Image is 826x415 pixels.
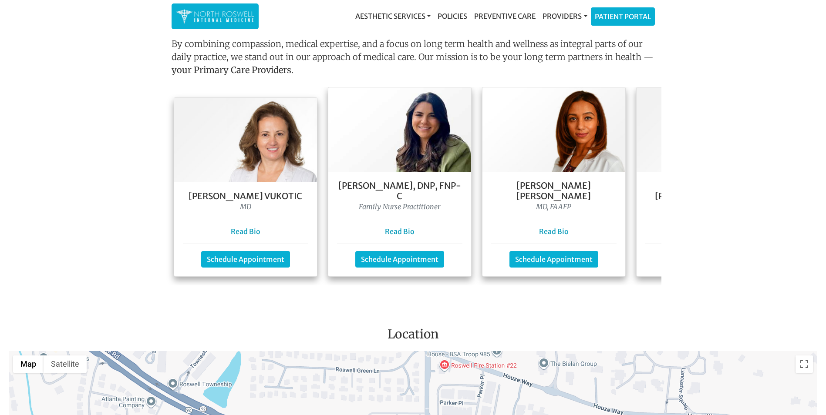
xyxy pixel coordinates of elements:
[201,251,290,268] a: Schedule Appointment
[471,7,539,25] a: Preventive Care
[352,7,434,25] a: Aesthetic Services
[231,227,260,236] a: Read Bio
[491,181,617,201] h5: [PERSON_NAME] [PERSON_NAME]
[645,181,771,201] h5: [PERSON_NAME] [PERSON_NAME], FNP-C
[591,8,654,25] a: Patient Portal
[539,227,569,236] a: Read Bio
[337,181,462,201] h5: [PERSON_NAME], DNP, FNP- C
[13,355,44,373] button: Show street map
[637,87,779,172] img: Keela Weeks Leger, FNP-C
[172,37,655,80] p: By combining compassion, medical expertise, and a focus on long term health and wellness as integ...
[174,98,317,182] img: Dr. Goga Vukotis
[355,251,444,268] a: Schedule Appointment
[796,355,813,373] button: Toggle fullscreen view
[385,227,415,236] a: Read Bio
[359,202,440,211] i: Family Nurse Practitioner
[434,7,471,25] a: Policies
[176,8,254,25] img: North Roswell Internal Medicine
[7,327,819,345] h3: Location
[509,251,598,268] a: Schedule Appointment
[183,191,308,201] h5: [PERSON_NAME] Vukotic
[539,7,590,25] a: Providers
[44,355,87,373] button: Show satellite imagery
[536,202,571,211] i: MD, FAAFP
[172,64,291,75] strong: your Primary Care Providers
[482,87,625,172] img: Dr. Farah Mubarak Ali MD, FAAFP
[240,202,251,211] i: MD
